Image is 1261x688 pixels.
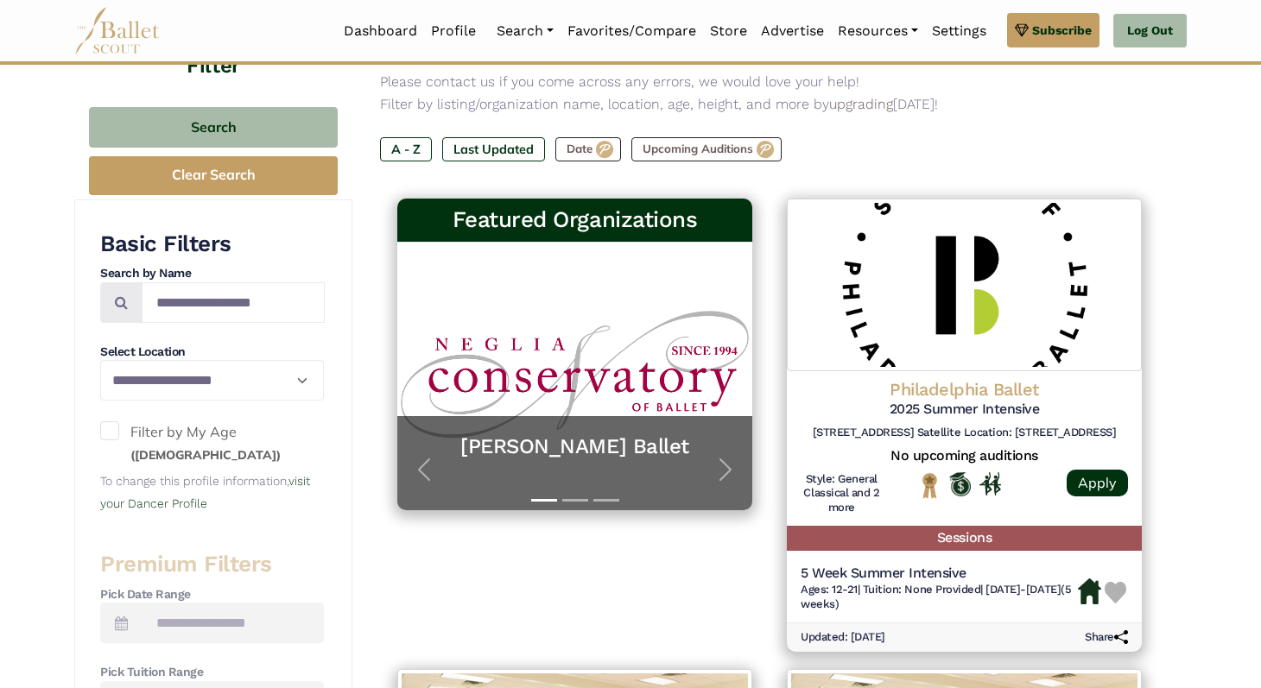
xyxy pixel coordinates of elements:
h4: Select Location [100,344,324,361]
small: To change this profile information, [100,474,310,510]
a: Log Out [1113,14,1187,48]
h6: | | [801,583,1078,612]
a: Dashboard [337,13,424,49]
h3: Premium Filters [100,550,324,579]
img: Offers Scholarship [949,472,971,496]
h5: 2025 Summer Intensive [801,401,1128,419]
label: Last Updated [442,137,545,161]
p: Please contact us if you come across any errors, we would love your help! [380,71,1159,93]
input: Search by names... [142,282,325,323]
h6: Updated: [DATE] [801,630,885,645]
h4: Philadelphia Ballet [801,378,1128,401]
label: Filter by My Age [100,421,324,465]
span: Tuition: None Provided [863,583,980,596]
label: A - Z [380,137,432,161]
img: Heart [1105,582,1126,603]
h4: Pick Tuition Range [100,664,324,681]
img: gem.svg [1015,21,1029,40]
a: Search [490,13,561,49]
span: [DATE]-[DATE] (5 weeks) [801,583,1071,610]
h5: No upcoming auditions [801,447,1128,465]
a: Profile [424,13,483,49]
img: National [919,472,941,499]
small: ([DEMOGRAPHIC_DATA]) [130,447,281,463]
a: Settings [925,13,993,49]
label: Date [555,137,621,161]
button: Slide 2 [562,490,588,510]
a: Apply [1067,470,1128,496]
h5: Sessions [787,526,1142,551]
button: Clear Search [89,156,338,195]
h4: Search by Name [100,265,324,282]
span: Subscribe [1032,21,1092,40]
img: Logo [787,199,1142,371]
h3: Featured Organizations [411,205,738,235]
h3: Basic Filters [100,230,324,259]
button: Search [89,107,338,148]
img: Housing Available [1078,578,1101,604]
a: Favorites/Compare [561,13,703,49]
span: Ages: 12-21 [801,583,858,596]
a: Store [703,13,754,49]
label: Upcoming Auditions [631,137,782,161]
img: In Person [979,472,1001,495]
h5: 5 Week Summer Intensive [801,565,1078,583]
a: visit your Dancer Profile [100,474,310,510]
a: Resources [831,13,925,49]
a: upgrading [829,96,893,112]
h6: Share [1085,630,1128,645]
button: Slide 3 [593,490,619,510]
h6: [STREET_ADDRESS] Satellite Location: [STREET_ADDRESS] [801,426,1128,440]
h4: Pick Date Range [100,586,324,603]
button: Slide 1 [531,490,557,510]
a: Subscribe [1007,13,1099,47]
a: Advertise [754,13,831,49]
p: Filter by listing/organization name, location, age, height, and more by [DATE]! [380,93,1159,116]
h6: Style: General Classical and 2 more [801,472,883,516]
a: [PERSON_NAME] Ballet [415,433,735,460]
